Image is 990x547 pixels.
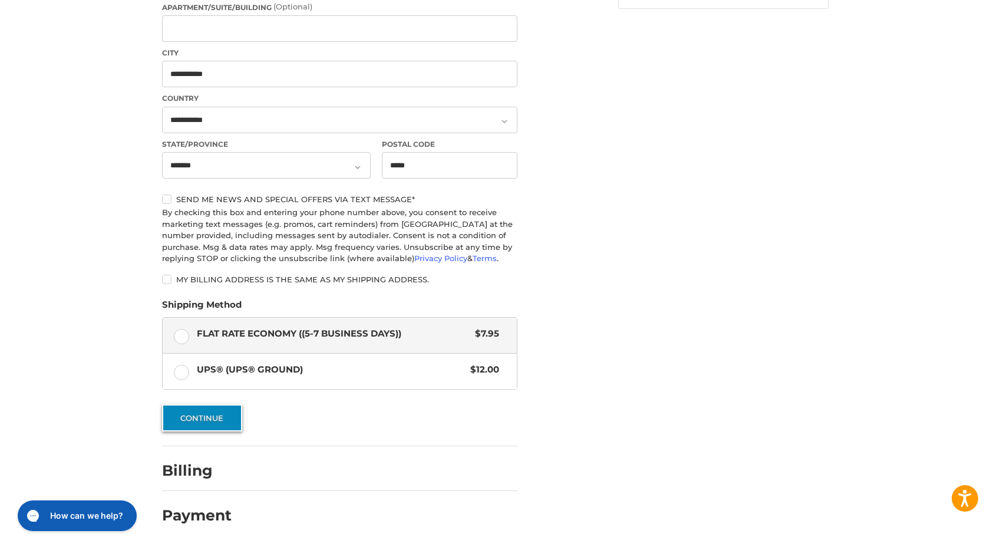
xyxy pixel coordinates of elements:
[162,139,371,150] label: State/Province
[197,327,470,341] span: Flat Rate Economy ((5-7 Business Days))
[465,363,500,377] span: $12.00
[162,462,231,480] h2: Billing
[162,1,517,13] label: Apartment/Suite/Building
[162,275,517,284] label: My billing address is the same as my shipping address.
[414,253,467,263] a: Privacy Policy
[162,298,242,317] legend: Shipping Method
[162,93,517,104] label: Country
[162,195,517,204] label: Send me news and special offers via text message*
[470,327,500,341] span: $7.95
[162,207,517,265] div: By checking this box and entering your phone number above, you consent to receive marketing text ...
[273,2,312,11] small: (Optional)
[473,253,497,263] a: Terms
[382,139,517,150] label: Postal Code
[162,404,242,431] button: Continue
[162,506,232,525] h2: Payment
[197,363,465,377] span: UPS® (UPS® Ground)
[12,496,140,535] iframe: Gorgias live chat messenger
[162,48,517,58] label: City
